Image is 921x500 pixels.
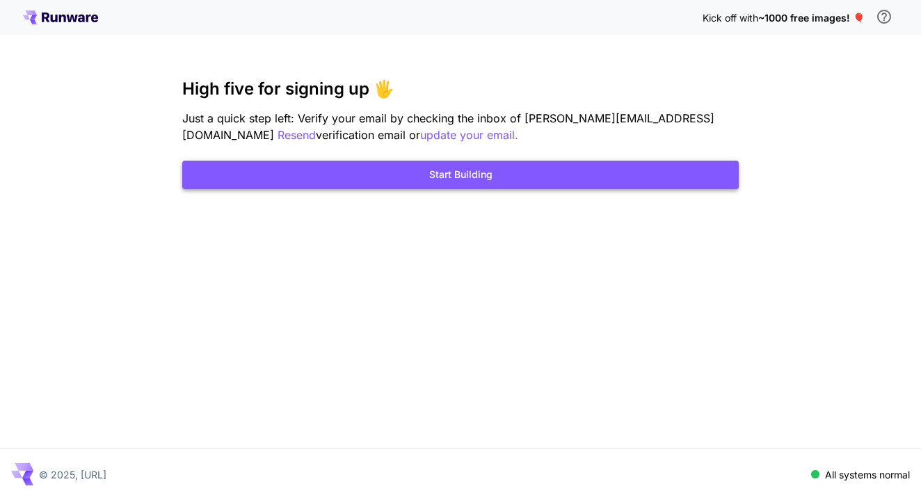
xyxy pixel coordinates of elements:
span: verification email or [316,128,420,142]
button: In order to qualify for free credit, you need to sign up with a business email address and click ... [870,3,898,31]
button: update your email. [420,127,518,144]
span: ~1000 free images! 🎈 [758,12,865,24]
h3: High five for signing up 🖐️ [182,79,739,99]
p: All systems normal [825,467,910,482]
span: Kick off with [703,12,758,24]
span: Just a quick step left: Verify your email by checking the inbox of [PERSON_NAME][EMAIL_ADDRESS][D... [182,111,714,142]
p: © 2025, [URL] [39,467,106,482]
button: Start Building [182,161,739,189]
button: Resend [278,127,316,144]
